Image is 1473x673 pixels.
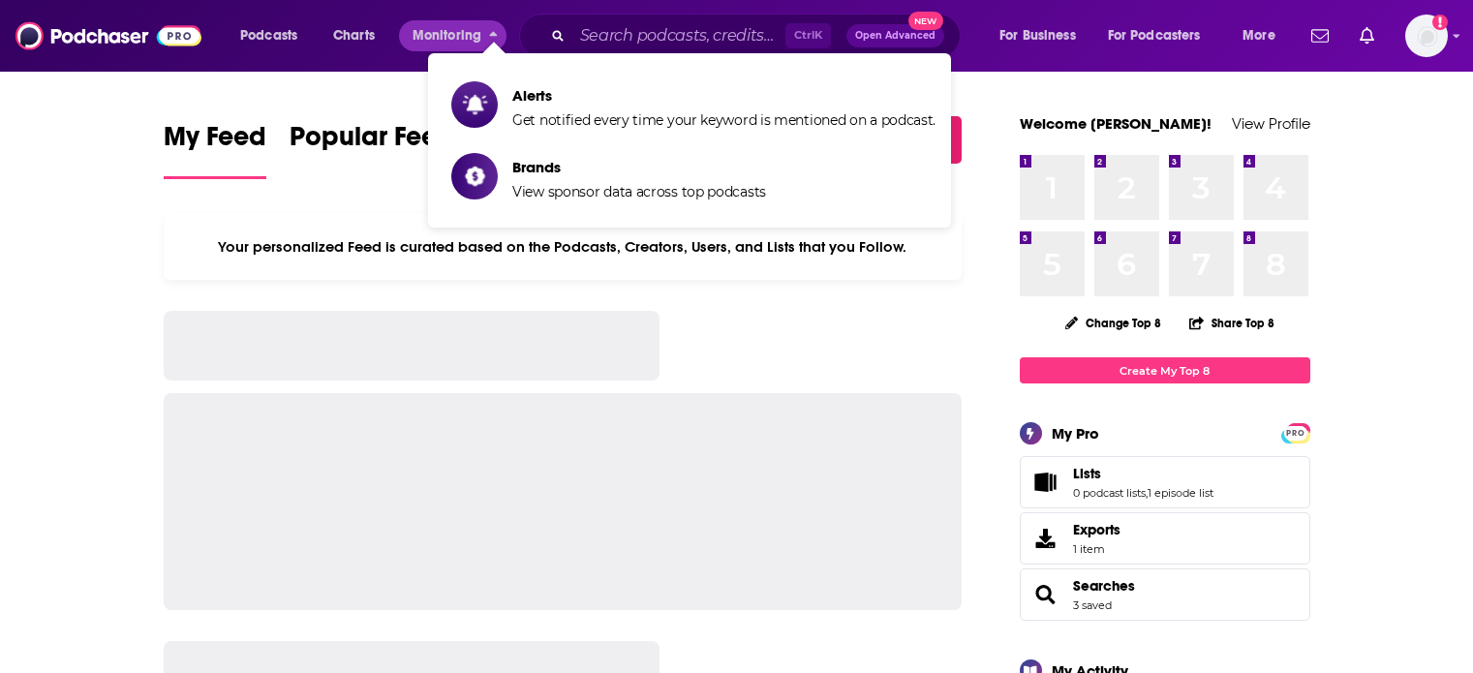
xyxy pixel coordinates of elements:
button: open menu [986,20,1100,51]
span: View sponsor data across top podcasts [512,183,766,200]
span: Open Advanced [855,31,936,41]
a: PRO [1284,425,1307,440]
a: Lists [1073,465,1213,482]
a: Charts [321,20,386,51]
a: Searches [1027,581,1065,608]
div: Search podcasts, credits, & more... [537,14,979,58]
span: Popular Feed [290,120,454,165]
span: Lists [1020,456,1310,508]
div: Your personalized Feed is curated based on the Podcasts, Creators, Users, and Lists that you Follow. [164,214,963,280]
a: Welcome [PERSON_NAME]! [1020,114,1212,133]
span: For Business [999,22,1076,49]
span: Alerts [512,86,936,105]
a: Popular Feed [290,120,454,179]
span: Podcasts [240,22,297,49]
button: open menu [1229,20,1300,51]
a: Show notifications dropdown [1352,19,1382,52]
div: My Pro [1052,424,1099,443]
button: open menu [1095,20,1229,51]
img: User Profile [1405,15,1448,57]
span: More [1243,22,1275,49]
button: Open AdvancedNew [846,24,944,47]
span: Exports [1027,525,1065,552]
span: Brands [512,158,766,176]
a: Lists [1027,469,1065,496]
span: Logged in as Ashley_Beenen [1405,15,1448,57]
span: , [1146,486,1148,500]
a: View Profile [1232,114,1310,133]
span: Searches [1020,568,1310,621]
span: Exports [1073,521,1120,538]
button: open menu [227,20,322,51]
a: Searches [1073,577,1135,595]
input: Search podcasts, credits, & more... [572,20,785,51]
a: My Feed [164,120,266,179]
button: close menu [399,20,506,51]
span: Ctrl K [785,23,831,48]
button: Change Top 8 [1054,311,1174,335]
span: My Feed [164,120,266,165]
span: For Podcasters [1108,22,1201,49]
span: New [908,12,943,30]
a: Exports [1020,512,1310,565]
span: Monitoring [413,22,481,49]
svg: Add a profile image [1432,15,1448,30]
a: Create My Top 8 [1020,357,1310,383]
img: Podchaser - Follow, Share and Rate Podcasts [15,17,201,54]
a: 1 episode list [1148,486,1213,500]
button: Show profile menu [1405,15,1448,57]
a: 0 podcast lists [1073,486,1146,500]
button: Share Top 8 [1188,304,1275,342]
span: Lists [1073,465,1101,482]
span: 1 item [1073,542,1120,556]
span: PRO [1284,426,1307,441]
span: Charts [333,22,375,49]
a: Show notifications dropdown [1304,19,1336,52]
a: 3 saved [1073,598,1112,612]
span: Get notified every time your keyword is mentioned on a podcast. [512,111,936,129]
